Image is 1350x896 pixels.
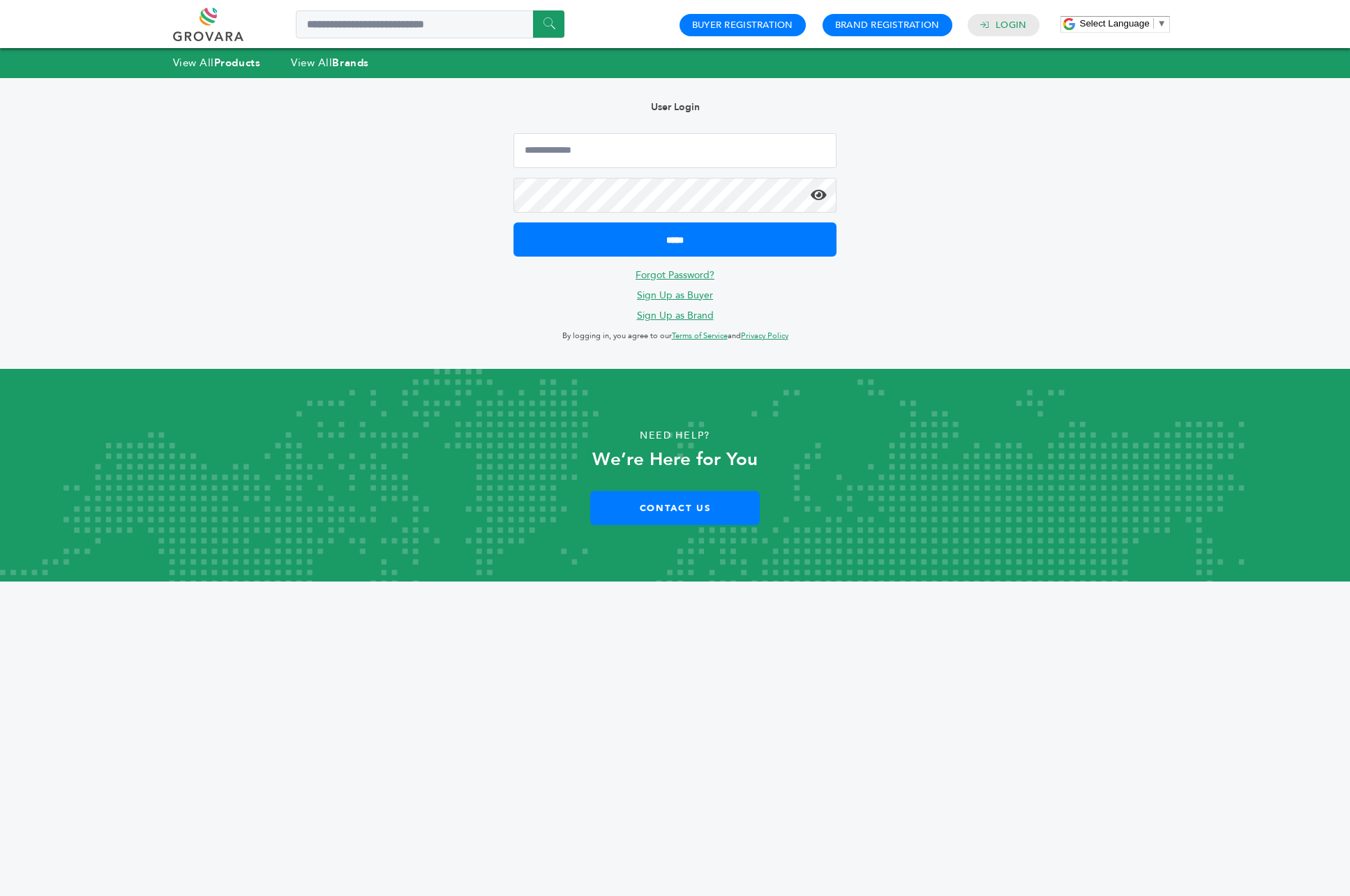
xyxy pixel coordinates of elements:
[590,491,760,525] a: Contact Us
[1080,18,1150,29] span: Select Language
[636,268,714,282] a: Forgot Password?
[173,56,261,70] a: View AllProducts
[513,133,837,168] input: Email Address
[291,56,369,70] a: View AllBrands
[1153,18,1154,29] span: ​
[68,425,1283,446] p: Need Help?
[513,328,837,344] p: By logging in, you agree to our and
[1080,18,1167,29] a: Select Language​
[296,10,564,38] input: Search a product or brand...
[1157,18,1167,29] span: ▼
[592,447,758,472] strong: We’re Here for You
[637,289,713,302] a: Sign Up as Buyer
[692,19,793,31] a: Buyer Registration
[672,331,728,341] a: Terms of Service
[996,19,1026,31] a: Login
[741,331,788,341] a: Privacy Policy
[513,178,837,213] input: Password
[637,309,714,322] a: Sign Up as Brand
[214,56,260,70] strong: Products
[835,19,940,31] a: Brand Registration
[332,56,368,70] strong: Brands
[651,100,700,114] b: User Login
